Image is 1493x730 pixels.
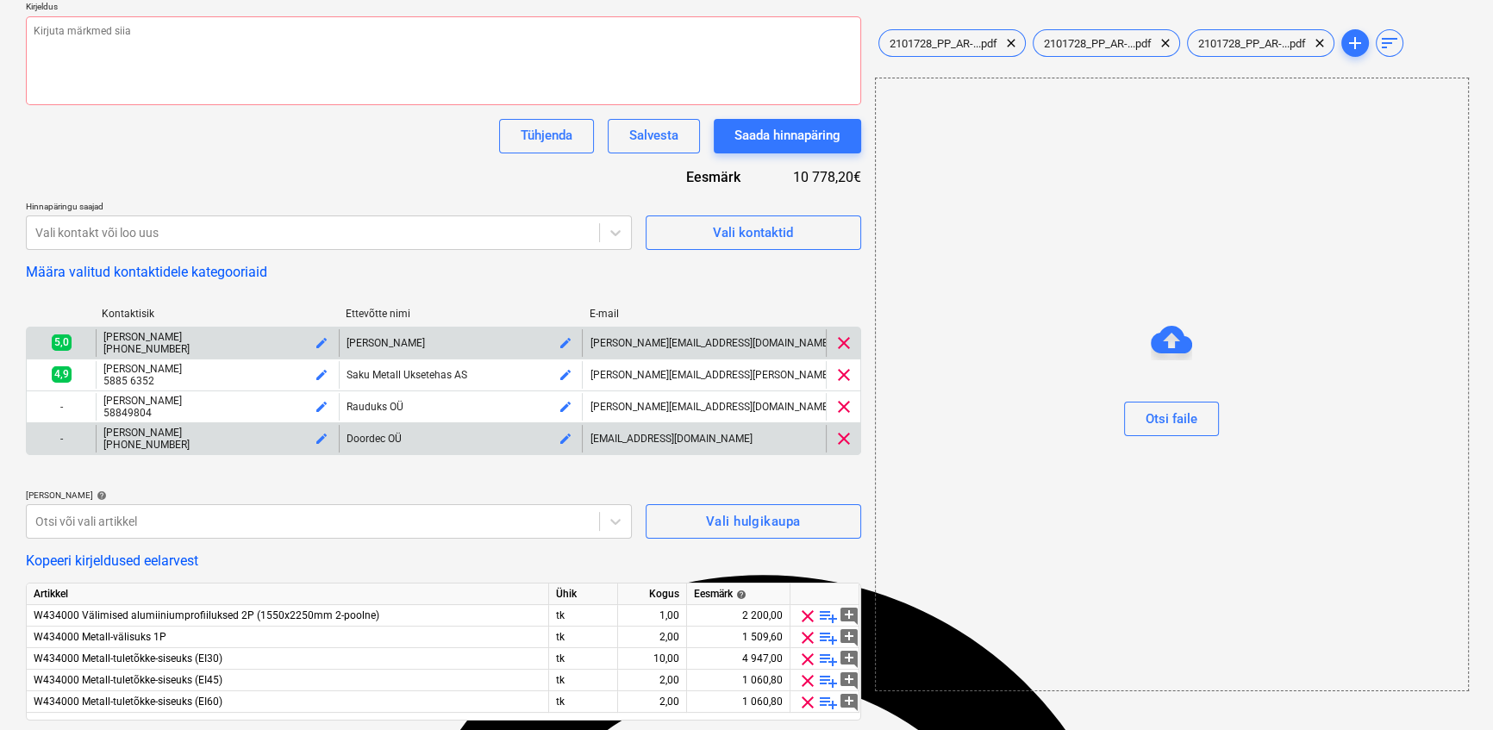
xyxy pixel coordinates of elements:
span: playlist_add [818,649,839,670]
div: Saku Metall Uksetehas AS [347,369,575,381]
span: add_comment [839,606,859,627]
span: clear [797,671,818,691]
div: [PHONE_NUMBER] [103,439,332,451]
span: clear [1155,33,1176,53]
span: 2101728_PP_AR-...pdf [1188,37,1316,50]
button: Saada hinnapäring [714,119,861,153]
div: Salvesta [629,124,678,147]
div: Kontaktisik [102,308,332,320]
div: tk [549,691,618,713]
div: 1 060,80 [694,691,783,713]
span: W434000 Metall-tuletõkke-siseuks (EI60) [34,696,222,708]
span: add_comment [839,671,859,691]
div: 2101728_PP_AR-...pdf [1187,29,1334,57]
span: 4,9 [52,366,72,383]
span: 2101728_PP_AR-...pdf [1034,37,1162,50]
div: 10,00 [625,648,679,670]
button: Vali kontaktid [646,215,861,250]
div: 2 200,00 [694,605,783,627]
span: help [93,490,107,501]
span: 2101728_PP_AR-...pdf [879,37,1008,50]
div: Vali hulgikaupa [706,510,800,533]
div: Otsi faile [875,78,1469,691]
div: [PERSON_NAME] [103,427,332,439]
button: Salvesta [608,119,700,153]
div: tk [549,648,618,670]
div: Eesmärk [637,167,768,187]
div: tk [549,627,618,648]
div: [PERSON_NAME] [347,337,575,349]
span: edit [315,336,328,350]
div: Eesmärk [694,583,783,605]
span: playlist_add [818,692,839,713]
div: tk [549,605,618,627]
div: - [27,393,96,421]
div: Ühik [549,583,618,605]
span: W434000 Välimised alumiiniumprofiiluksed 2P (1550x2250mm 2-poolne) [34,609,379,621]
div: 2101728_PP_AR-...pdf [878,29,1026,57]
button: Tühjenda [499,119,594,153]
div: 10 778,20€ [768,167,861,187]
span: [PERSON_NAME][EMAIL_ADDRESS][DOMAIN_NAME] [590,337,830,349]
div: Artikkel [27,583,549,605]
span: edit [315,400,328,414]
span: help [733,590,746,600]
div: tk [549,670,618,691]
span: edit [558,400,572,414]
span: add_comment [839,649,859,670]
span: W434000 Metall-välisuks 1P [34,631,166,643]
span: clear [797,692,818,713]
div: - [27,425,96,452]
span: playlist_add [818,627,839,648]
span: add_comment [839,692,859,713]
div: [PERSON_NAME] [103,395,332,407]
p: Hinnapäringu saajad [26,201,632,215]
div: Saada hinnapäring [734,124,840,147]
div: 2101728_PP_AR-...pdf [1033,29,1180,57]
div: E-mail [590,308,820,320]
span: clear [1001,33,1021,53]
iframe: Chat Widget [1407,647,1493,730]
span: clear [797,627,818,648]
span: edit [558,368,572,382]
div: 1 060,80 [694,670,783,691]
span: clear [834,428,854,449]
span: clear [797,606,818,627]
span: clear [834,333,854,353]
div: 58849804 [103,407,332,419]
span: edit [558,336,572,350]
div: Kogus [618,583,687,605]
div: 2,00 [625,691,679,713]
div: 5885 6352 [103,375,332,387]
span: clear [834,396,854,417]
div: [PHONE_NUMBER] [103,343,332,355]
button: Otsi faile [1124,402,1219,436]
span: add [1345,33,1365,53]
span: 5,0 [52,334,72,351]
span: clear [797,649,818,670]
span: [EMAIL_ADDRESS][DOMAIN_NAME] [590,433,752,445]
span: clear [1309,33,1330,53]
div: 1 509,60 [694,627,783,648]
div: Vali kontaktid [713,221,793,244]
div: 4 947,00 [694,648,783,670]
div: [PERSON_NAME] [103,331,332,343]
span: add_comment [839,627,859,648]
span: playlist_add [818,671,839,691]
span: [PERSON_NAME][EMAIL_ADDRESS][PERSON_NAME][DOMAIN_NAME] [590,369,909,381]
span: clear [834,365,854,385]
p: Kirjeldus [26,1,861,16]
button: Vali hulgikaupa [646,504,861,539]
div: Otsi faile [1146,408,1197,430]
span: W434000 Metall-tuletõkke-siseuks (EI45) [34,674,222,686]
span: edit [558,432,572,446]
div: 1,00 [625,605,679,627]
div: 2,00 [625,670,679,691]
div: [PERSON_NAME] [26,490,632,501]
div: Rauduks OÜ [347,401,575,413]
button: Määra valitud kontaktidele kategooriaid [26,264,267,280]
div: [PERSON_NAME] [103,363,332,375]
span: sort [1379,33,1400,53]
span: edit [315,432,328,446]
